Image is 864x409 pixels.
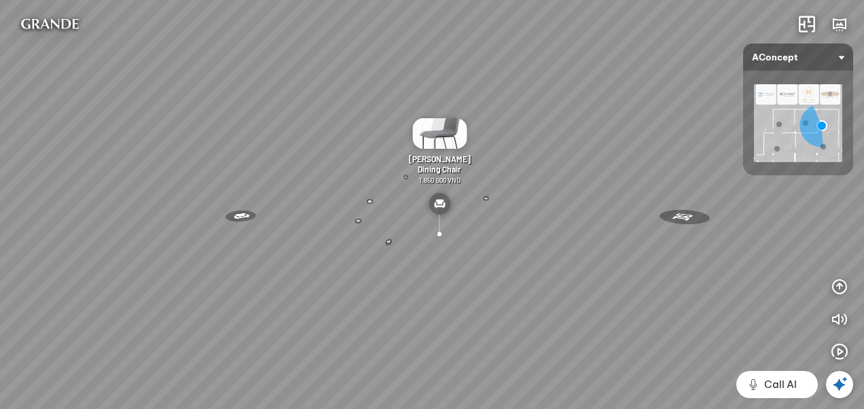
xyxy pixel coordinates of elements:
[409,154,471,174] span: [PERSON_NAME] Dining Chair
[11,11,89,38] img: logo
[736,371,818,398] button: Call AI
[764,376,797,393] span: Call AI
[418,176,461,184] span: 1.850.000 VND
[429,193,450,215] img: type_sofa_CL2K24RXHCN6.svg
[754,84,842,162] img: AConcept_CTMHTJT2R6E4.png
[752,43,844,71] span: AConcept
[412,118,467,149] img: Gh___n_Dana_7A6XRUHMPY6G.gif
